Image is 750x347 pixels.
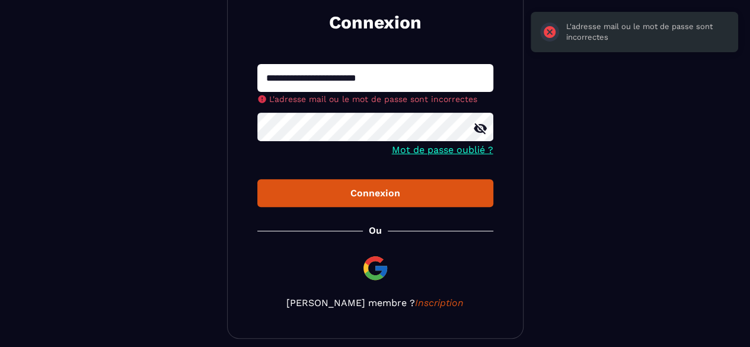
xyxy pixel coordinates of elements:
span: L'adresse mail ou le mot de passe sont incorrectes [269,94,477,104]
div: Connexion [267,187,484,199]
p: Ou [369,225,382,236]
a: Inscription [415,297,464,308]
a: Mot de passe oublié ? [392,144,493,155]
img: google [361,254,390,282]
p: [PERSON_NAME] membre ? [257,297,493,308]
button: Connexion [257,179,493,207]
h2: Connexion [272,11,479,34]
